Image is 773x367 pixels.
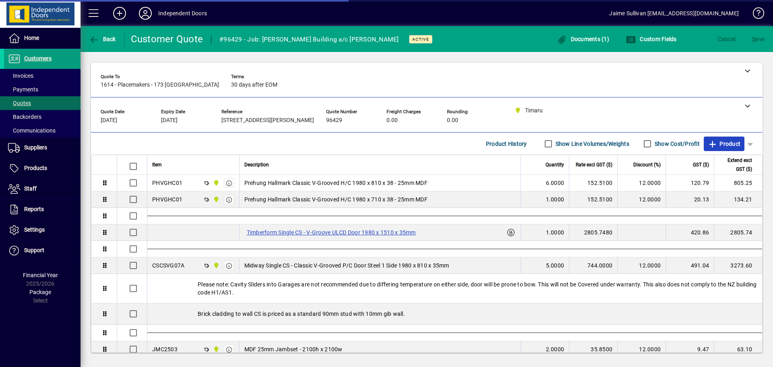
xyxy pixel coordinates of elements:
span: Invoices [8,73,33,79]
span: Item [152,160,162,169]
span: Communications [8,127,56,134]
span: [DATE] [161,117,178,124]
span: Midway Single CS - Classic V-Grooved P/C Door Steel 1 Side 1980 x 810 x 35mm [244,261,449,270]
span: Discount (%) [633,160,661,169]
span: Customers [24,55,52,62]
td: 491.04 [666,257,714,274]
span: Product History [486,137,527,150]
a: Payments [4,83,81,96]
span: Backorders [8,114,41,120]
span: MDF 25mm Jambset - 2100h x 2100w [244,345,343,353]
span: [DATE] [101,117,117,124]
span: Timaru [211,195,220,204]
a: Reports [4,199,81,220]
span: 0.00 [386,117,398,124]
span: Products [24,165,47,171]
td: 2805.74 [714,224,762,241]
span: Suppliers [24,144,47,151]
span: Description [244,160,269,169]
span: Documents (1) [557,36,609,42]
a: Invoices [4,69,81,83]
span: 2.0000 [546,345,564,353]
div: PHVGHC01 [152,179,182,187]
a: Settings [4,220,81,240]
span: Rate excl GST ($) [576,160,612,169]
a: Staff [4,179,81,199]
span: Quantity [546,160,564,169]
a: Quotes [4,96,81,110]
span: Prehung Hallmark Classic V-Grooved H/C 1980 x 810 x 38 - 25mm MDF [244,179,428,187]
span: 96429 [326,117,342,124]
div: PHVGHC01 [152,195,182,203]
a: Home [4,28,81,48]
span: Financial Year [23,272,58,278]
span: Timaru [211,345,220,354]
a: Knowledge Base [747,2,763,28]
div: 744.0000 [574,261,612,270]
span: Reports [24,206,44,212]
button: Product [704,137,744,151]
div: 152.5100 [574,179,612,187]
span: [STREET_ADDRESS][PERSON_NAME] [221,117,314,124]
td: 12.0000 [617,191,666,208]
button: Add [107,6,132,21]
button: Product History [483,137,530,151]
span: Support [24,247,44,253]
td: 805.25 [714,175,762,191]
button: Profile [132,6,158,21]
td: 134.21 [714,191,762,208]
span: 6.0000 [546,179,564,187]
span: Custom Fields [626,36,677,42]
app-page-header-button: Back [81,32,125,46]
a: Support [4,241,81,261]
div: #96429 - Job: [PERSON_NAME] Building a/c [PERSON_NAME] [219,33,399,46]
div: 35.8500 [574,345,612,353]
span: Active [412,37,429,42]
span: Settings [24,226,45,233]
span: 30 days after EOM [231,82,277,88]
label: Show Cost/Profit [653,140,700,148]
button: Custom Fields [624,32,679,46]
td: 3273.60 [714,257,762,274]
div: Jaime Sullivan [EMAIL_ADDRESS][DOMAIN_NAME] [609,7,739,20]
div: Independent Doors [158,7,207,20]
a: Backorders [4,110,81,124]
a: Suppliers [4,138,81,158]
td: 12.0000 [617,341,666,358]
label: Show Line Volumes/Weights [554,140,629,148]
td: 20.13 [666,191,714,208]
span: ave [752,33,765,46]
div: Brick cladding to wall CS is priced as a standard 90mm stud with 10mm gib wall. [147,303,762,324]
div: Customer Quote [131,33,203,46]
span: Package [29,289,51,295]
div: Please note: Cavity Sliders into Garages are not recommended due to differing temperature on eith... [147,274,762,303]
div: 152.5100 [574,195,612,203]
span: Staff [24,185,37,192]
a: Products [4,158,81,178]
td: 9.47 [666,341,714,358]
div: JMC2503 [152,345,178,353]
span: Product [708,137,740,150]
td: 420.86 [666,224,714,241]
span: 1.0000 [546,228,564,236]
span: Payments [8,86,38,93]
button: Back [87,32,118,46]
button: Documents (1) [555,32,611,46]
span: Extend excl GST ($) [719,156,752,174]
span: Quotes [8,100,31,106]
span: GST ($) [693,160,709,169]
span: Timaru [211,261,220,270]
div: 2805.7480 [574,228,612,236]
span: Home [24,35,39,41]
span: Timaru [211,178,220,187]
div: CSCSVG07A [152,261,184,270]
td: 120.79 [666,175,714,191]
span: 1.0000 [546,195,564,203]
td: 63.10 [714,341,762,358]
span: 5.0000 [546,261,564,270]
td: 12.0000 [617,175,666,191]
td: 12.0000 [617,257,666,274]
label: Timberform Single CS - V-Groove ULCD Door 1980 x 1510 x 35mm [244,228,418,237]
span: 0.00 [447,117,458,124]
span: S [752,36,755,42]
